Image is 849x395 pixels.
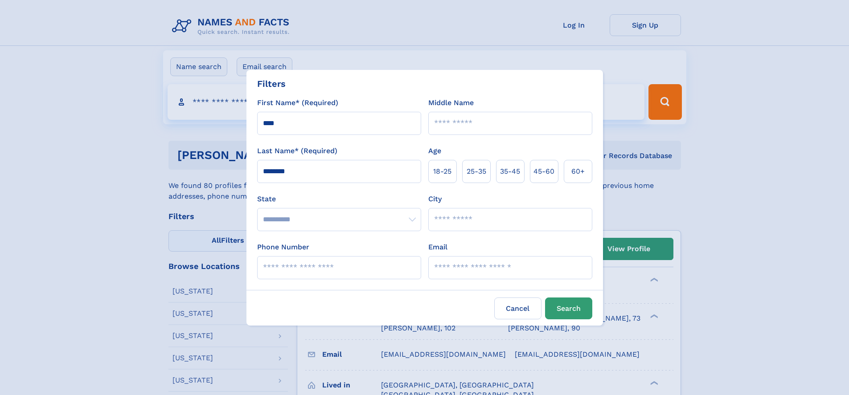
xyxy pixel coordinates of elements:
label: Cancel [494,297,541,319]
span: 60+ [571,166,585,177]
button: Search [545,297,592,319]
span: 18‑25 [433,166,451,177]
div: Filters [257,77,286,90]
span: 25‑35 [467,166,486,177]
label: Last Name* (Required) [257,146,337,156]
label: City [428,194,442,204]
label: Email [428,242,447,252]
label: Middle Name [428,98,474,108]
label: Phone Number [257,242,309,252]
span: 45‑60 [533,166,554,177]
label: State [257,194,421,204]
label: First Name* (Required) [257,98,338,108]
span: 35‑45 [500,166,520,177]
label: Age [428,146,441,156]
